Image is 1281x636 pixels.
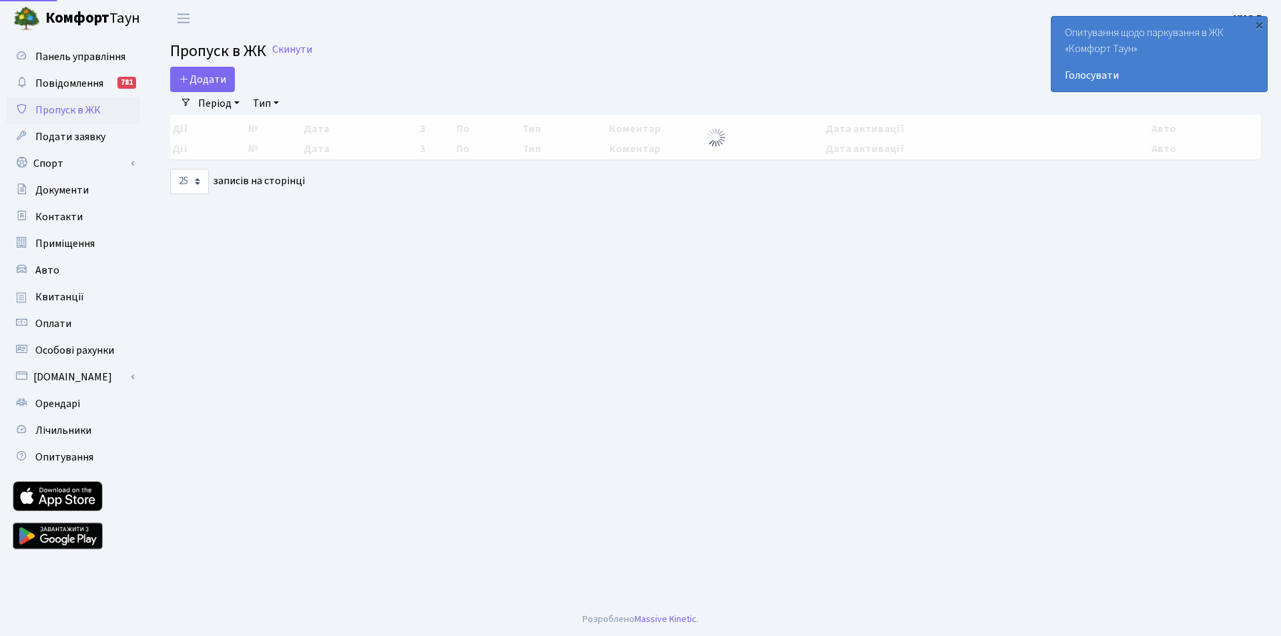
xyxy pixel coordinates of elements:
div: × [1252,18,1266,31]
a: Скинути [272,43,312,56]
a: [DOMAIN_NAME] [7,364,140,390]
select: записів на сторінці [170,169,209,194]
span: Лічильники [35,423,91,438]
span: Пропуск в ЖК [170,39,266,63]
a: Авто [7,257,140,284]
a: Лічильники [7,417,140,444]
a: Орендарі [7,390,140,417]
a: Пропуск в ЖК [7,97,140,123]
img: Обробка... [705,127,727,148]
span: Авто [35,263,59,278]
span: Пропуск в ЖК [35,103,101,117]
a: Тип [248,92,284,115]
a: Приміщення [7,230,140,257]
div: 781 [117,77,136,89]
span: Приміщення [35,236,95,251]
span: Документи [35,183,89,198]
a: Період [193,92,245,115]
span: Квитанції [35,290,84,304]
a: Панель управління [7,43,140,70]
span: Оплати [35,316,71,331]
b: Комфорт [45,7,109,29]
a: Massive Kinetic [634,612,697,626]
label: записів на сторінці [170,169,305,194]
a: Додати [170,67,235,92]
a: Спорт [7,150,140,177]
span: Опитування [35,450,93,464]
span: Додати [179,72,226,87]
div: Опитування щодо паркування в ЖК «Комфорт Таун» [1051,17,1267,91]
a: Опитування [7,444,140,470]
a: Подати заявку [7,123,140,150]
span: Контакти [35,210,83,224]
a: УНО Р. [1234,11,1265,27]
a: Голосувати [1065,67,1254,83]
span: Особові рахунки [35,343,114,358]
a: Оплати [7,310,140,337]
a: Документи [7,177,140,204]
span: Подати заявку [35,129,105,144]
a: Особові рахунки [7,337,140,364]
a: Повідомлення781 [7,70,140,97]
b: УНО Р. [1234,11,1265,26]
span: Повідомлення [35,76,103,91]
button: Переключити навігацію [167,7,200,29]
span: Таун [45,7,140,30]
div: Розроблено . [582,612,699,627]
img: logo.png [13,5,40,32]
a: Контакти [7,204,140,230]
a: Квитанції [7,284,140,310]
span: Орендарі [35,396,80,411]
span: Панель управління [35,49,125,64]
